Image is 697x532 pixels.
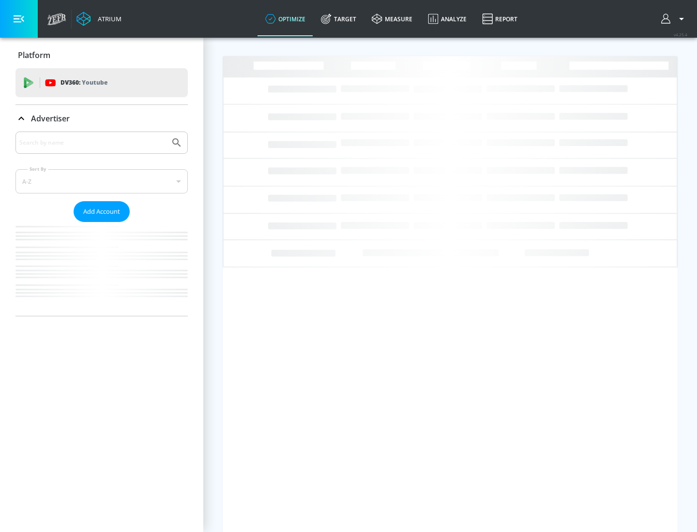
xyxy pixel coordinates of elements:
a: Target [313,1,364,36]
button: Add Account [74,201,130,222]
a: Analyze [420,1,474,36]
a: optimize [258,1,313,36]
div: DV360: Youtube [15,68,188,97]
div: Advertiser [15,105,188,132]
a: Report [474,1,525,36]
p: Youtube [82,77,107,88]
p: Advertiser [31,113,70,124]
label: Sort By [28,166,48,172]
div: Atrium [94,15,121,23]
a: Atrium [76,12,121,26]
span: v 4.25.4 [674,32,687,37]
div: Platform [15,42,188,69]
div: A-Z [15,169,188,193]
p: Platform [18,50,50,60]
input: Search by name [19,136,166,149]
a: measure [364,1,420,36]
p: DV360: [61,77,107,88]
nav: list of Advertiser [15,222,188,316]
div: Advertiser [15,132,188,316]
span: Add Account [83,206,120,217]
